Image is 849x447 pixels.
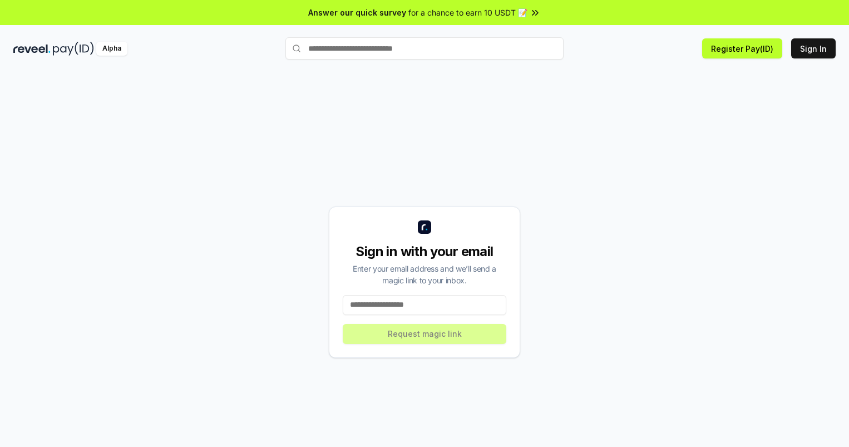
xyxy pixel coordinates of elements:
div: Sign in with your email [343,243,506,261]
span: Answer our quick survey [308,7,406,18]
span: for a chance to earn 10 USDT 📝 [408,7,527,18]
img: logo_small [418,220,431,234]
img: reveel_dark [13,42,51,56]
div: Enter your email address and we’ll send a magic link to your inbox. [343,263,506,286]
div: Alpha [96,42,127,56]
button: Register Pay(ID) [702,38,782,58]
button: Sign In [791,38,836,58]
img: pay_id [53,42,94,56]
